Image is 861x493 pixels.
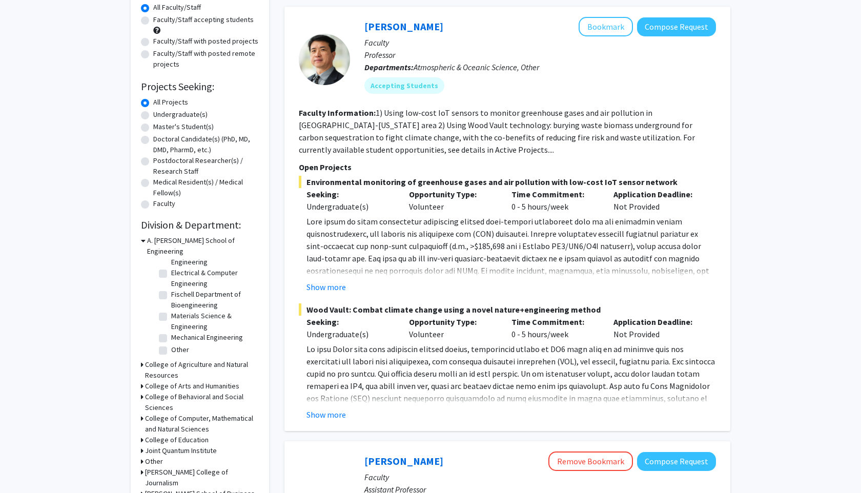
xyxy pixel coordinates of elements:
h3: College of Behavioral and Social Sciences [145,392,259,413]
p: Opportunity Type: [409,188,496,200]
p: Faculty [364,471,716,483]
b: Departments: [364,62,414,72]
a: [PERSON_NAME] [364,455,443,467]
p: Professor [364,49,716,61]
p: Application Deadline: [613,188,701,200]
label: Mechanical Engineering [171,332,243,343]
label: Faculty/Staff with posted remote projects [153,48,259,70]
div: Undergraduate(s) [306,200,394,213]
h3: Joint Quantum Institute [145,445,217,456]
div: 0 - 5 hours/week [504,188,606,213]
div: Volunteer [401,316,504,340]
label: Doctoral Candidate(s) (PhD, MD, DMD, PharmD, etc.) [153,134,259,155]
p: Time Commitment: [511,188,599,200]
label: All Projects [153,97,188,108]
div: Not Provided [606,316,708,340]
div: Volunteer [401,188,504,213]
b: Faculty Information: [299,108,376,118]
button: Remove Bookmark [548,451,633,471]
label: Civil & Environmental Engineering [171,246,256,268]
div: 0 - 5 hours/week [504,316,606,340]
p: Faculty [364,36,716,49]
button: Show more [306,281,346,293]
h2: Division & Department: [141,219,259,231]
p: Seeking: [306,316,394,328]
span: Environmental monitoring of greenhouse gases and air pollution with low-cost IoT sensor network [299,176,716,188]
p: Lore ipsum do sitam consectetur adipiscing elitsed doei-tempori utlaboreet dolo ma ali enimadmin ... [306,215,716,387]
p: Opportunity Type: [409,316,496,328]
label: Undergraduate(s) [153,109,208,120]
button: Show more [306,408,346,421]
h2: Projects Seeking: [141,80,259,93]
span: Atmospheric & Oceanic Science, Other [414,62,539,72]
h3: Other [145,456,163,467]
button: Add Ning Zeng to Bookmarks [579,17,633,36]
button: Compose Request to Ning Zeng [637,17,716,36]
span: Wood Vault: Combat climate change using a novel nature+engineering method [299,303,716,316]
label: Master's Student(s) [153,121,214,132]
iframe: Chat [8,447,44,485]
label: Materials Science & Engineering [171,311,256,332]
label: Faculty [153,198,175,209]
h3: College of Arts and Humanities [145,381,239,392]
div: Not Provided [606,188,708,213]
h3: College of Computer, Mathematical and Natural Sciences [145,413,259,435]
div: Undergraduate(s) [306,328,394,340]
h3: College of Education [145,435,209,445]
label: Faculty/Staff with posted projects [153,36,258,47]
h3: A. [PERSON_NAME] School of Engineering [147,235,259,257]
label: All Faculty/Staff [153,2,201,13]
p: Seeking: [306,188,394,200]
label: Postdoctoral Researcher(s) / Research Staff [153,155,259,177]
a: [PERSON_NAME] [364,20,443,33]
fg-read-more: 1) Using low-cost IoT sensors to monitor greenhouse gases and air pollution in [GEOGRAPHIC_DATA]-... [299,108,695,155]
button: Compose Request to Leah Dodson [637,452,716,471]
label: Fischell Department of Bioengineering [171,289,256,311]
p: Time Commitment: [511,316,599,328]
h3: [PERSON_NAME] College of Journalism [145,467,259,488]
p: Application Deadline: [613,316,701,328]
h3: College of Agriculture and Natural Resources [145,359,259,381]
label: Faculty/Staff accepting students [153,14,254,25]
mat-chip: Accepting Students [364,77,444,94]
label: Electrical & Computer Engineering [171,268,256,289]
label: Medical Resident(s) / Medical Fellow(s) [153,177,259,198]
p: Open Projects [299,161,716,173]
label: Other [171,344,189,355]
